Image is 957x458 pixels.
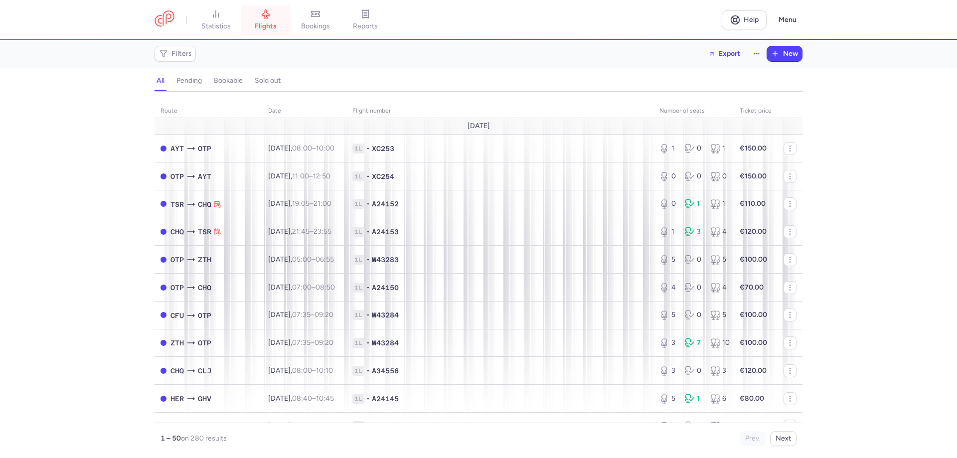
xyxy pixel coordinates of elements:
time: 10:00 [316,144,334,153]
strong: €80.00 [740,394,764,403]
span: [DATE], [268,172,330,180]
span: Export [719,50,740,57]
time: 11:00 [292,172,309,180]
time: 07:35 [292,310,311,319]
h4: pending [176,76,202,85]
strong: €70.00 [740,283,764,292]
div: 4 [659,283,677,293]
span: OTP [170,171,184,182]
a: Help [722,10,767,29]
time: 12:50 [313,172,330,180]
h4: sold out [255,76,281,85]
span: [DATE], [268,394,334,403]
span: HER [170,393,184,404]
span: OTP [198,143,211,154]
time: 23:55 [314,227,331,236]
span: AYT [170,143,184,154]
span: bookings [301,22,330,31]
div: 4 [710,227,728,237]
span: [DATE], [268,422,332,430]
span: A24150 [372,283,399,293]
span: CHQ [198,282,211,293]
button: New [767,46,802,61]
div: 7 [685,338,702,348]
span: TSR [170,199,184,210]
div: 0 [685,366,702,376]
div: 0 [710,421,728,431]
span: OTP [170,282,184,293]
span: reports [353,22,378,31]
strong: €150.00 [740,144,767,153]
time: 09:20 [315,338,333,347]
strong: €100.00 [740,255,767,264]
span: flights [255,22,277,31]
a: statistics [191,9,241,31]
time: 10:10 [316,366,333,375]
button: Menu [773,10,802,29]
span: CFU [170,310,184,321]
time: 07:35 [292,338,311,347]
span: A24145 [372,394,399,404]
span: – [292,422,332,430]
span: – [292,394,334,403]
span: AYT [198,171,211,182]
button: Export [702,46,747,62]
strong: €100.00 [740,310,767,319]
span: [DATE], [268,283,335,292]
span: 1L [352,421,364,431]
strong: €150.00 [740,172,767,180]
span: [DATE], [268,144,334,153]
span: • [366,394,370,404]
div: 1 [685,394,702,404]
span: 1L [352,227,364,237]
span: A24152 [372,199,399,209]
span: • [366,310,370,320]
button: Filters [155,46,195,61]
th: route [155,104,262,119]
span: XC254 [372,171,394,181]
span: CHQ [170,226,184,237]
span: – [292,338,333,347]
span: W43284 [372,310,399,320]
time: 08:00 [292,366,312,375]
time: 08:00 [292,144,312,153]
span: W43283 [372,255,399,265]
div: 3 [659,366,677,376]
span: [DATE], [268,255,334,264]
span: – [292,199,331,208]
span: New [783,50,798,58]
span: – [292,283,335,292]
span: OTP [198,310,211,321]
span: • [366,283,370,293]
div: 4 [710,283,728,293]
button: Prev. [740,431,766,446]
strong: 1 – 50 [160,434,181,443]
time: 08:50 [316,283,335,292]
div: 1 [659,227,677,237]
span: MIR [198,421,211,432]
span: • [366,227,370,237]
span: statistics [201,22,231,31]
a: flights [241,9,291,31]
div: 0 [685,171,702,181]
span: TSR [198,226,211,237]
th: Flight number [346,104,653,119]
strong: €120.00 [740,366,767,375]
div: 0 [685,144,702,153]
span: • [366,199,370,209]
span: ZTH [170,337,184,348]
div: 3 [710,366,728,376]
div: 0 [659,171,677,181]
span: 1L [352,199,364,209]
time: 06:55 [316,255,334,264]
span: 1L [352,338,364,348]
span: [DATE], [268,338,333,347]
time: 10:45 [316,394,334,403]
time: 10:00 [292,422,311,430]
a: reports [340,9,390,31]
span: [DATE], [268,366,333,375]
div: 3 [685,227,702,237]
span: – [292,144,334,153]
div: 1 [710,199,728,209]
span: – [292,255,334,264]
